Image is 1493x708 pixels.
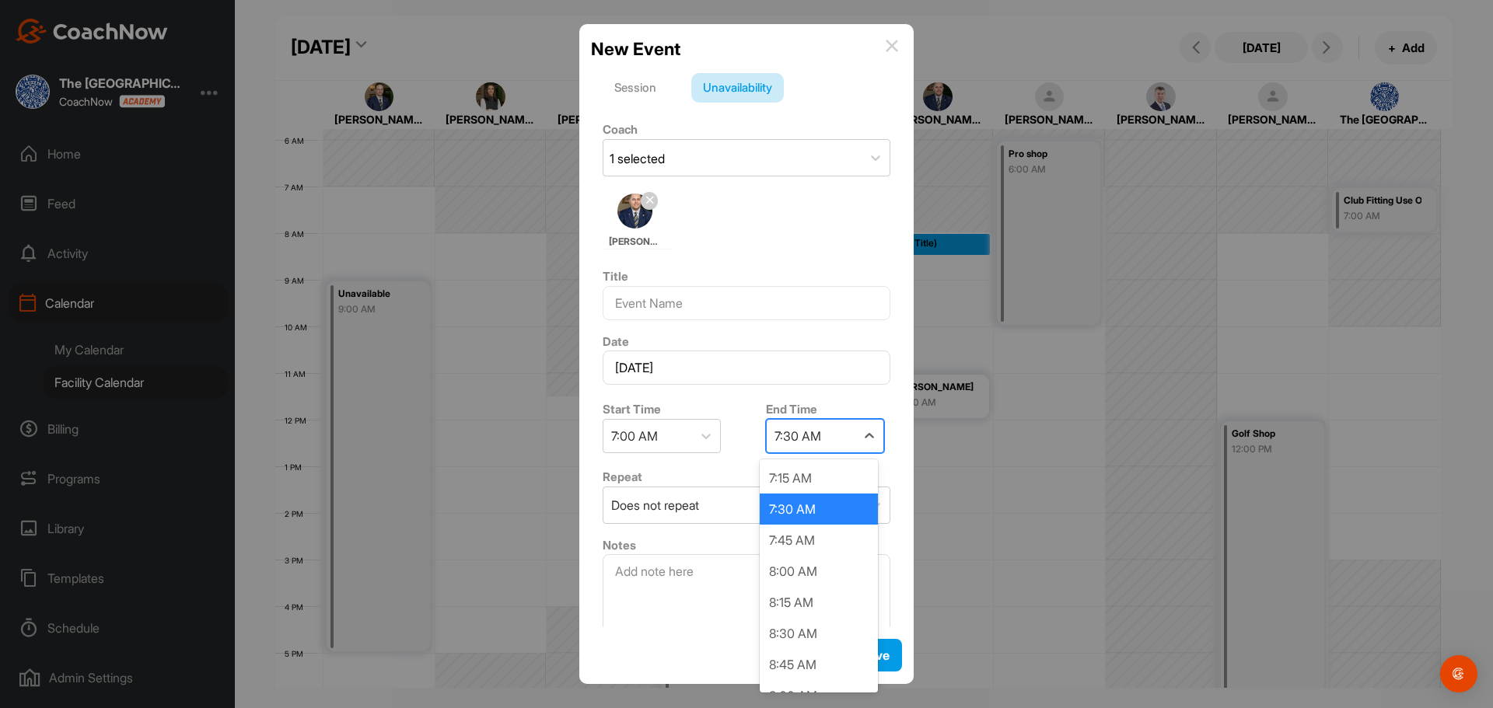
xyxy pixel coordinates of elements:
label: Start Time [603,402,661,417]
label: Coach [603,122,638,137]
div: Unavailability [691,73,784,103]
div: Session [603,73,668,103]
label: Date [603,334,629,349]
img: square_79f6e3d0e0224bf7dac89379f9e186cf.jpg [617,194,652,228]
div: 7:30 AM [760,494,878,525]
div: 8:00 AM [760,556,878,587]
div: 8:30 AM [760,618,878,649]
span: [PERSON_NAME] [609,235,662,249]
label: Title [603,269,628,284]
div: 1 selected [610,149,665,168]
div: 8:45 AM [760,649,878,680]
label: Notes [603,538,636,553]
div: 7:15 AM [760,462,878,494]
label: End Time [766,402,817,417]
div: 7:45 AM [760,525,878,556]
img: info [886,40,898,52]
label: Repeat [603,469,642,484]
div: Does not repeat [611,496,699,514]
div: 8:15 AM [760,587,878,618]
div: 7:00 AM [611,427,658,445]
h2: New Event [591,36,680,62]
div: 7:30 AM [774,427,821,445]
div: Open Intercom Messenger [1440,655,1477,692]
input: Event Name [603,286,890,320]
input: Select Date [603,351,890,385]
